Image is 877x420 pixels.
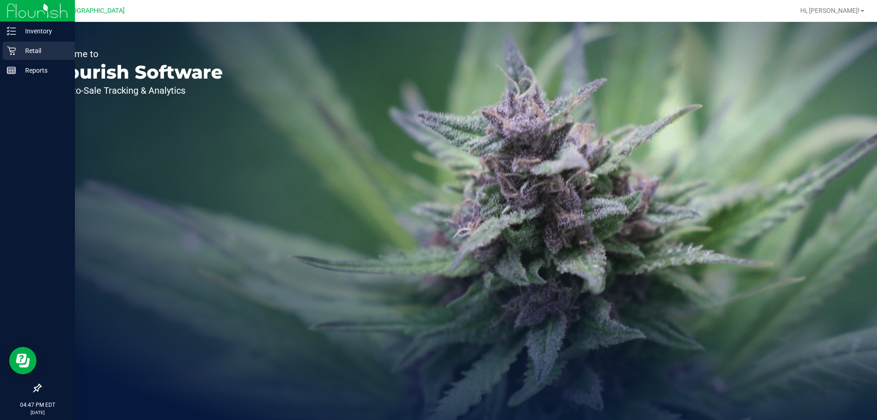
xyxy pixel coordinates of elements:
[16,65,71,76] p: Reports
[800,7,860,14] span: Hi, [PERSON_NAME]!
[7,66,16,75] inline-svg: Reports
[4,409,71,416] p: [DATE]
[7,27,16,36] inline-svg: Inventory
[16,45,71,56] p: Retail
[4,401,71,409] p: 04:47 PM EDT
[62,7,125,15] span: [GEOGRAPHIC_DATA]
[49,86,223,95] p: Seed-to-Sale Tracking & Analytics
[16,26,71,37] p: Inventory
[49,49,223,58] p: Welcome to
[7,46,16,55] inline-svg: Retail
[49,63,223,81] p: Flourish Software
[9,347,37,374] iframe: Resource center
